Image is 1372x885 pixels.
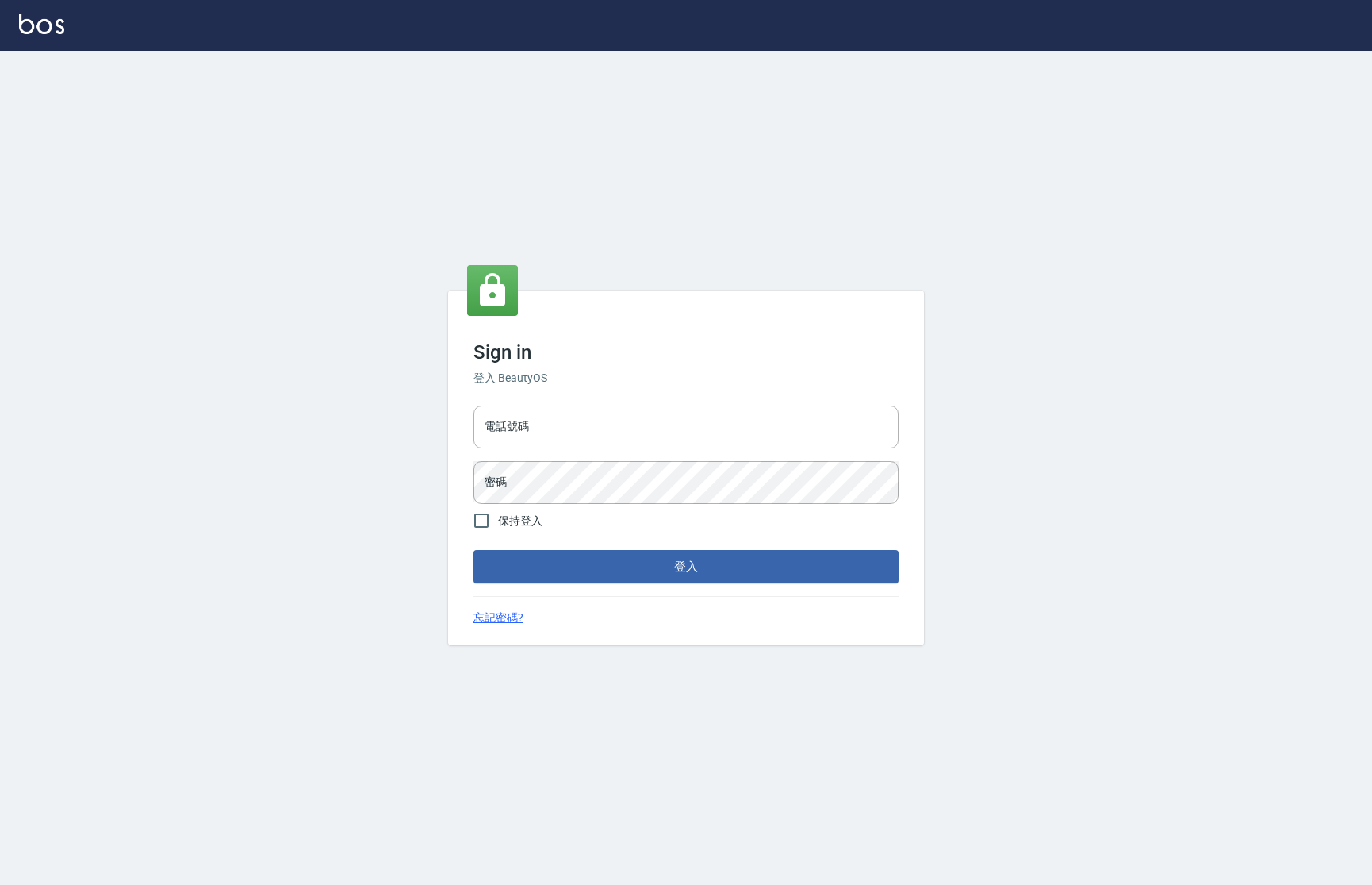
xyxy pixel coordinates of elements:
h6: 登入 BeautyOS [473,370,899,387]
img: Logo [19,14,64,34]
button: 登入 [473,550,899,583]
h3: Sign in [473,341,899,364]
span: 保持登入 [498,513,542,529]
a: 忘記密碼? [473,610,523,626]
